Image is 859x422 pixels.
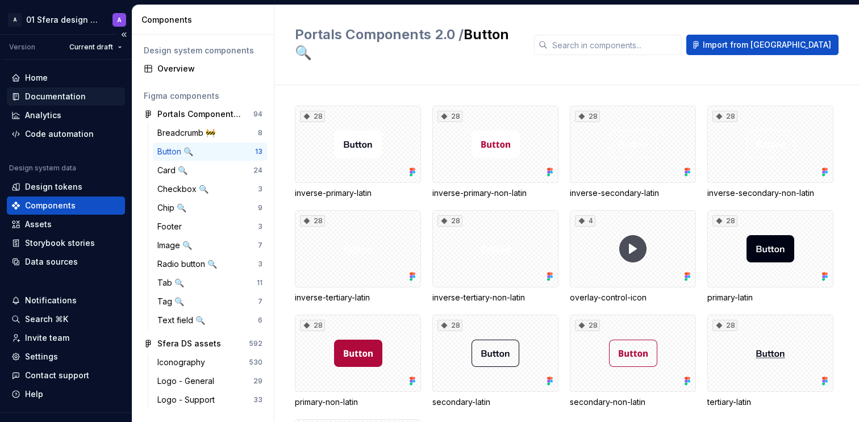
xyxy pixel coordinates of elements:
div: Home [25,72,48,83]
button: Search ⌘K [7,310,125,328]
div: 28 [300,320,325,331]
div: 28inverse-tertiary-latin [295,210,421,303]
div: 3 [258,260,262,269]
a: Footer3 [153,218,267,236]
div: Storybook stories [25,237,95,249]
div: 28secondary-non-latin [570,315,696,408]
div: 28inverse-secondary-non-latin [707,106,833,199]
div: 28tertiary-latin [707,315,833,408]
div: 28 [300,215,325,227]
div: inverse-secondary-non-latin [707,187,833,199]
div: Design system data [9,164,76,173]
div: inverse-tertiary-non-latin [432,292,558,303]
button: Import from [GEOGRAPHIC_DATA] [686,35,839,55]
a: Tag 🔍7 [153,293,267,311]
span: Portals Components 2.0 / [295,26,464,43]
div: Help [25,388,43,400]
div: 28 [712,111,737,122]
button: Current draft [64,39,127,55]
div: Tab 🔍 [157,277,189,289]
div: inverse-tertiary-latin [295,292,421,303]
a: Components [7,197,125,215]
div: 28 [712,320,737,331]
div: A [117,15,122,24]
div: 3 [258,222,262,231]
div: Design system components [144,45,262,56]
div: 94 [253,110,262,119]
div: 28inverse-primary-latin [295,106,421,199]
a: Chip 🔍9 [153,199,267,217]
div: 530 [249,358,262,367]
a: Overview [139,60,267,78]
div: Image 🔍 [157,240,197,251]
a: Code automation [7,125,125,143]
div: 9 [258,203,262,212]
a: Card 🔍24 [153,161,267,179]
div: 28 [575,320,600,331]
div: 24 [253,166,262,175]
div: 28 [712,215,737,227]
div: Design tokens [25,181,82,193]
a: Breadcrumb 🚧8 [153,124,267,142]
div: Contact support [25,370,89,381]
div: 28inverse-secondary-latin [570,106,696,199]
div: Settings [25,351,58,362]
div: 28 [575,111,600,122]
div: 28 [437,320,462,331]
div: Portals Components 2.0 [157,108,242,120]
div: Overview [157,63,262,74]
div: overlay-control-icon [570,292,696,303]
a: Image 🔍7 [153,236,267,254]
div: primary-latin [707,292,833,303]
div: Radio button 🔍 [157,258,222,270]
div: 4 [575,215,595,227]
a: Radio button 🔍3 [153,255,267,273]
a: Logo - Support33 [153,391,267,409]
div: 28inverse-primary-non-latin [432,106,558,199]
a: Sfera DS assets592 [139,335,267,353]
button: A01 Sfera design systemA [2,7,130,32]
a: Storybook stories [7,234,125,252]
div: Breadcrumb 🚧 [157,127,220,139]
div: Tag 🔍 [157,296,189,307]
button: Notifications [7,291,125,310]
div: Iconography [157,357,210,368]
div: 28 [437,215,462,227]
a: Analytics [7,106,125,124]
div: 6 [258,316,262,325]
div: 28inverse-tertiary-non-latin [432,210,558,303]
div: A [8,13,22,27]
div: 7 [258,297,262,306]
div: Button 🔍 [157,146,198,157]
div: inverse-primary-latin [295,187,421,199]
div: 7 [258,241,262,250]
div: 4overlay-control-icon [570,210,696,303]
div: 01 Sfera design system [26,14,99,26]
div: Figma components [144,90,262,102]
div: Components [141,14,269,26]
a: Design tokens [7,178,125,196]
div: Analytics [25,110,61,121]
span: Current draft [69,43,113,52]
div: 33 [253,395,262,404]
div: 29 [253,377,262,386]
div: 13 [255,147,262,156]
a: Tab 🔍11 [153,274,267,292]
div: 3 [258,185,262,194]
div: 8 [258,128,262,137]
a: Data sources [7,253,125,271]
a: Invite team [7,329,125,347]
a: Text field 🔍6 [153,311,267,329]
div: secondary-non-latin [570,396,696,408]
div: Code automation [25,128,94,140]
a: Documentation [7,87,125,106]
a: Settings [7,348,125,366]
div: Assets [25,219,52,230]
a: Button 🔍13 [153,143,267,161]
a: Logo - General29 [153,372,267,390]
a: Assets [7,215,125,233]
div: Sfera DS assets [157,338,221,349]
div: inverse-secondary-latin [570,187,696,199]
div: 28primary-latin [707,210,833,303]
button: Help [7,385,125,403]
